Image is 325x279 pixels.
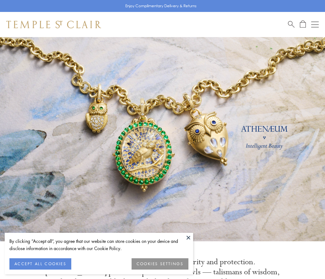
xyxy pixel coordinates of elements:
[9,258,71,270] button: ACCEPT ALL COOKIES
[311,21,319,28] button: Open navigation
[300,20,306,28] a: Open Shopping Bag
[288,20,295,28] a: Search
[125,3,197,9] p: Enjoy Complimentary Delivery & Returns
[132,258,188,270] button: COOKIES SETTINGS
[6,21,101,28] img: Temple St. Clair
[9,238,188,252] div: By clicking “Accept all”, you agree that our website can store cookies on your device and disclos...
